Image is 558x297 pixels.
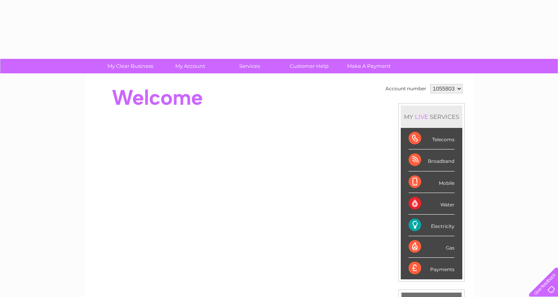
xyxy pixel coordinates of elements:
[277,59,342,73] a: Customer Help
[409,128,454,149] div: Telecoms
[217,59,282,73] a: Services
[409,171,454,193] div: Mobile
[401,106,462,128] div: MY SERVICES
[409,215,454,236] div: Electricity
[413,113,430,120] div: LIVE
[158,59,222,73] a: My Account
[98,59,163,73] a: My Clear Business
[384,82,428,95] td: Account number
[336,59,401,73] a: Make A Payment
[409,193,454,215] div: Water
[409,258,454,279] div: Payments
[409,149,454,171] div: Broadband
[409,236,454,258] div: Gas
